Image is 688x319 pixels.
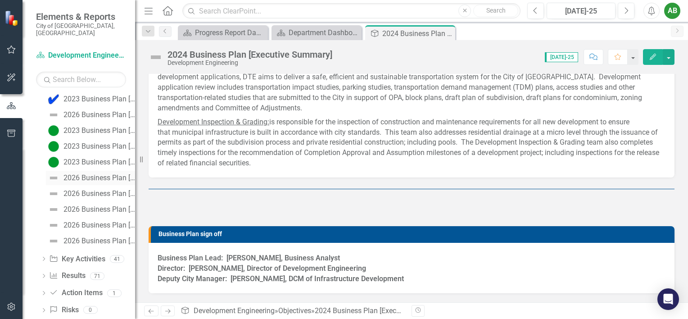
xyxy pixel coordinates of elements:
p: is responsible for the inspection of construction and maintenance requirements for all new develo... [158,115,665,169]
img: Not Defined [48,173,59,183]
img: Not Defined [48,236,59,246]
a: Objectives [278,306,311,315]
a: Department Dashboard [274,27,359,38]
a: 2023 Business Plan [Objective #4] [46,155,135,169]
button: Search [473,5,518,17]
a: Risks [49,305,78,315]
a: Development Engineering [194,306,275,315]
a: 2026 Business Plan [Objective #4] [46,218,135,232]
img: Not Defined [48,220,59,231]
span: [DATE]-25 [545,52,578,62]
img: Not Defined [48,204,59,215]
div: 2024 Business Plan [Executive Summary] [315,306,446,315]
div: 2026 Business Plan [Executive Summary] [63,111,135,119]
div: 2023 Business Plan [Objective #3] [63,142,135,150]
a: 2026 Business Plan [Objective #1] [46,171,135,185]
a: Progress Report Dashboard [180,27,266,38]
h3: Business Plan sign off [158,231,670,237]
div: 41 [110,255,124,263]
button: AB [664,3,680,19]
a: Key Activities [49,254,105,264]
img: Not Defined [149,50,163,64]
div: 2026 Business Plan [Objective #2] [63,190,135,198]
div: 2023 Business Plan [Objective #1] [63,95,135,103]
div: 1 [107,289,122,297]
img: ClearPoint Strategy [5,10,20,26]
div: 2024 Business Plan [Executive Summary] [167,50,332,59]
a: 2023 Business Plan [Objective #2] [46,123,135,138]
img: Not Defined [48,109,59,120]
img: Complete [48,94,59,105]
strong: Business Plan Lead: [PERSON_NAME], Business Analyst [158,254,340,262]
div: 2024 Business Plan [Executive Summary] [382,28,453,39]
img: Proceeding as Anticipated [48,125,59,136]
a: 2023 Business Plan [Objective #1] [46,92,135,106]
small: City of [GEOGRAPHIC_DATA], [GEOGRAPHIC_DATA] [36,22,126,37]
a: Results [49,271,85,281]
div: 2026 Business Plan [Objective #1] [63,174,135,182]
u: Development Inspection & Grading: [158,118,269,126]
a: 2026 Business Plan [Objective #5] [46,234,135,248]
div: Progress Report Dashboard [195,27,266,38]
div: » » [181,306,405,316]
a: 2026 Business Plan [Objective #3] [46,202,135,217]
span: Search [486,7,506,14]
img: Proceeding as Anticipated [48,141,59,152]
div: 2026 Business Plan [Objective #3] [63,205,135,214]
input: Search Below... [36,72,126,87]
div: 2023 Business Plan [Objective #2] [63,127,135,135]
div: 2023 Business Plan [Objective #4] [63,158,135,166]
a: 2026 Business Plan [Executive Summary] [46,108,135,122]
input: Search ClearPoint... [182,3,521,19]
strong: Deputy City Manager: [PERSON_NAME], DCM of Infrastructure Development [158,274,404,283]
div: 0 [83,306,98,314]
img: Proceeding as Anticipated [48,157,59,168]
div: 71 [90,272,104,280]
div: 2026 Business Plan [Objective #5] [63,237,135,245]
a: 2026 Business Plan [Objective #2] [46,187,135,201]
div: [DATE]-25 [550,6,612,17]
div: Department Dashboard [289,27,359,38]
div: 2026 Business Plan [Objective #4] [63,221,135,229]
span: Elements & Reports [36,11,126,22]
a: Action Items [49,288,102,298]
span: supports development by ensuring that city-wide growth occurs in a responsible manner. Through th... [158,62,642,112]
div: Development Engineering [167,59,332,66]
img: Not Defined [48,188,59,199]
strong: Director: [PERSON_NAME], Director of Development Engineering [158,264,366,273]
a: 2023 Business Plan [Objective #3] [46,139,135,154]
a: Development Engineering [36,50,126,61]
button: [DATE]-25 [547,3,616,19]
div: Open Intercom Messenger [657,288,679,310]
